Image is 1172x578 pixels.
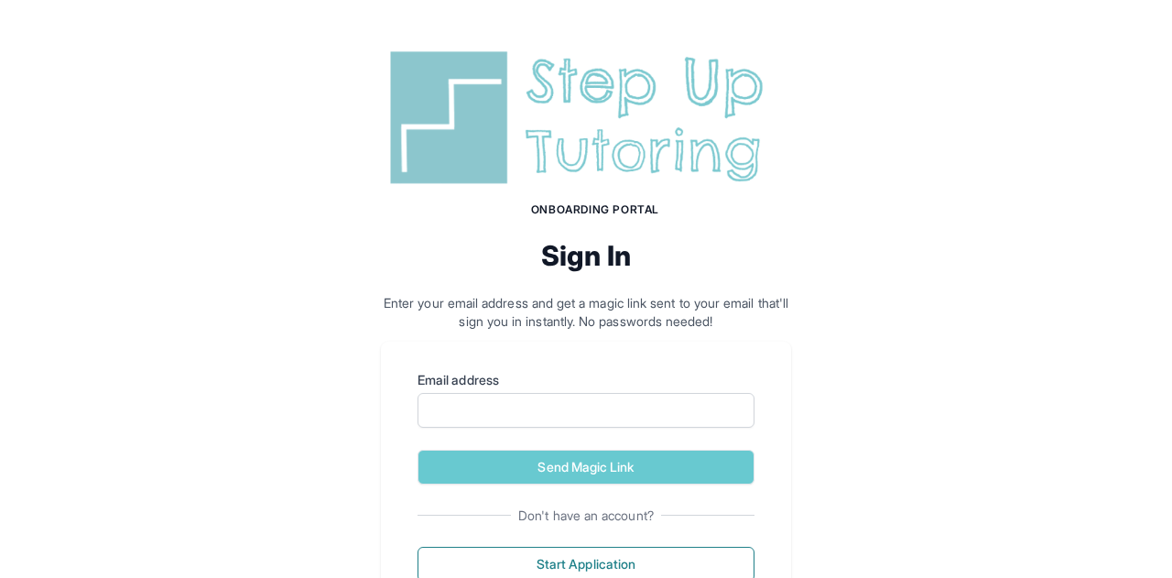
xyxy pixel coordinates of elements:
h2: Sign In [381,239,791,272]
button: Send Magic Link [418,450,754,485]
span: Don't have an account? [511,507,661,525]
label: Email address [418,371,754,389]
h1: Onboarding Portal [399,202,791,217]
p: Enter your email address and get a magic link sent to your email that'll sign you in instantly. N... [381,294,791,331]
img: Step Up Tutoring horizontal logo [381,44,791,191]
